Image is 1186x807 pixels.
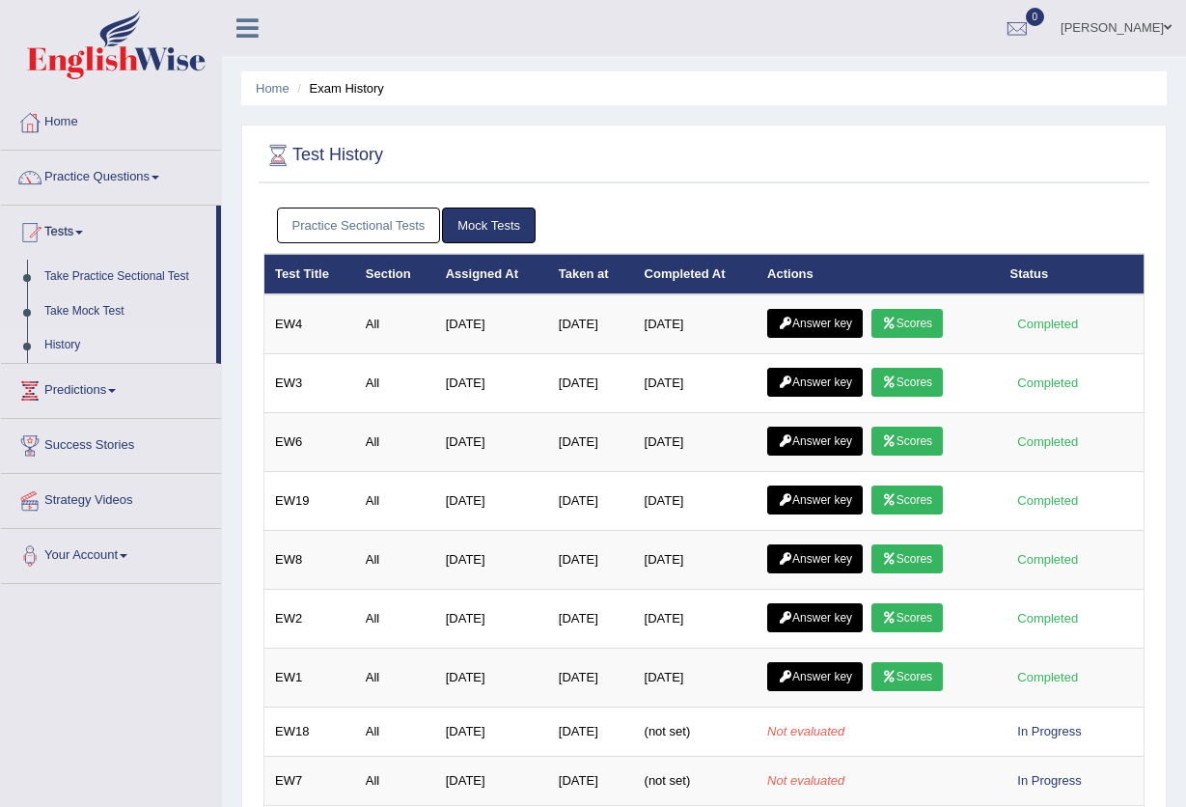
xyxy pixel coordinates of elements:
div: Completed [1010,549,1086,570]
div: Completed [1010,490,1086,511]
td: [DATE] [634,472,758,531]
td: [DATE] [634,649,758,708]
th: Actions [757,254,999,294]
td: [DATE] [548,472,634,531]
a: Answer key [767,368,863,397]
a: Scores [871,309,943,338]
a: Scores [871,427,943,456]
td: EW4 [264,294,355,354]
a: Predictions [1,364,221,412]
a: Success Stories [1,419,221,467]
td: [DATE] [634,531,758,590]
td: [DATE] [435,413,548,472]
td: EW2 [264,590,355,649]
td: [DATE] [435,354,548,413]
a: Answer key [767,309,863,338]
div: Completed [1010,431,1086,452]
a: Take Mock Test [36,294,216,329]
td: All [355,757,435,806]
span: 0 [1026,8,1045,26]
em: Not evaluated [767,724,844,738]
a: Home [256,81,290,96]
a: Scores [871,544,943,573]
td: EW18 [264,708,355,757]
td: All [355,531,435,590]
li: Exam History [292,79,384,97]
a: History [36,328,216,363]
a: Answer key [767,486,863,515]
td: [DATE] [548,649,634,708]
td: All [355,708,435,757]
div: In Progress [1010,721,1089,741]
td: All [355,649,435,708]
td: [DATE] [634,413,758,472]
a: Scores [871,368,943,397]
span: (not set) [645,724,691,738]
div: Completed [1010,667,1086,687]
td: [DATE] [435,531,548,590]
td: All [355,413,435,472]
td: [DATE] [634,294,758,354]
td: [DATE] [634,354,758,413]
td: [DATE] [435,472,548,531]
th: Taken at [548,254,634,294]
div: In Progress [1010,770,1089,791]
a: Practice Sectional Tests [277,208,441,243]
td: All [355,590,435,649]
div: Completed [1010,608,1086,628]
td: All [355,294,435,354]
a: Mock Tests [442,208,536,243]
td: [DATE] [634,590,758,649]
a: Scores [871,662,943,691]
td: [DATE] [435,708,548,757]
td: EW1 [264,649,355,708]
td: [DATE] [435,757,548,806]
a: Your Account [1,529,221,577]
td: EW6 [264,413,355,472]
td: EW8 [264,531,355,590]
td: All [355,472,435,531]
a: Answer key [767,662,863,691]
a: Scores [871,486,943,515]
div: Completed [1010,314,1086,334]
a: Tests [1,206,216,254]
td: EW3 [264,354,355,413]
td: [DATE] [548,354,634,413]
a: Scores [871,603,943,632]
h2: Test History [263,141,383,170]
th: Assigned At [435,254,548,294]
th: Section [355,254,435,294]
a: Strategy Videos [1,474,221,522]
div: Completed [1010,373,1086,393]
td: All [355,354,435,413]
em: Not evaluated [767,773,844,788]
a: Home [1,96,221,144]
td: [DATE] [548,590,634,649]
th: Status [1000,254,1145,294]
td: [DATE] [548,413,634,472]
td: [DATE] [435,294,548,354]
td: [DATE] [548,531,634,590]
td: [DATE] [548,708,634,757]
a: Answer key [767,427,863,456]
td: EW7 [264,757,355,806]
a: Practice Questions [1,151,221,199]
a: Answer key [767,603,863,632]
span: (not set) [645,773,691,788]
td: [DATE] [548,757,634,806]
td: [DATE] [548,294,634,354]
th: Test Title [264,254,355,294]
a: Take Practice Sectional Test [36,260,216,294]
td: [DATE] [435,649,548,708]
td: [DATE] [435,590,548,649]
td: EW19 [264,472,355,531]
a: Answer key [767,544,863,573]
th: Completed At [634,254,758,294]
